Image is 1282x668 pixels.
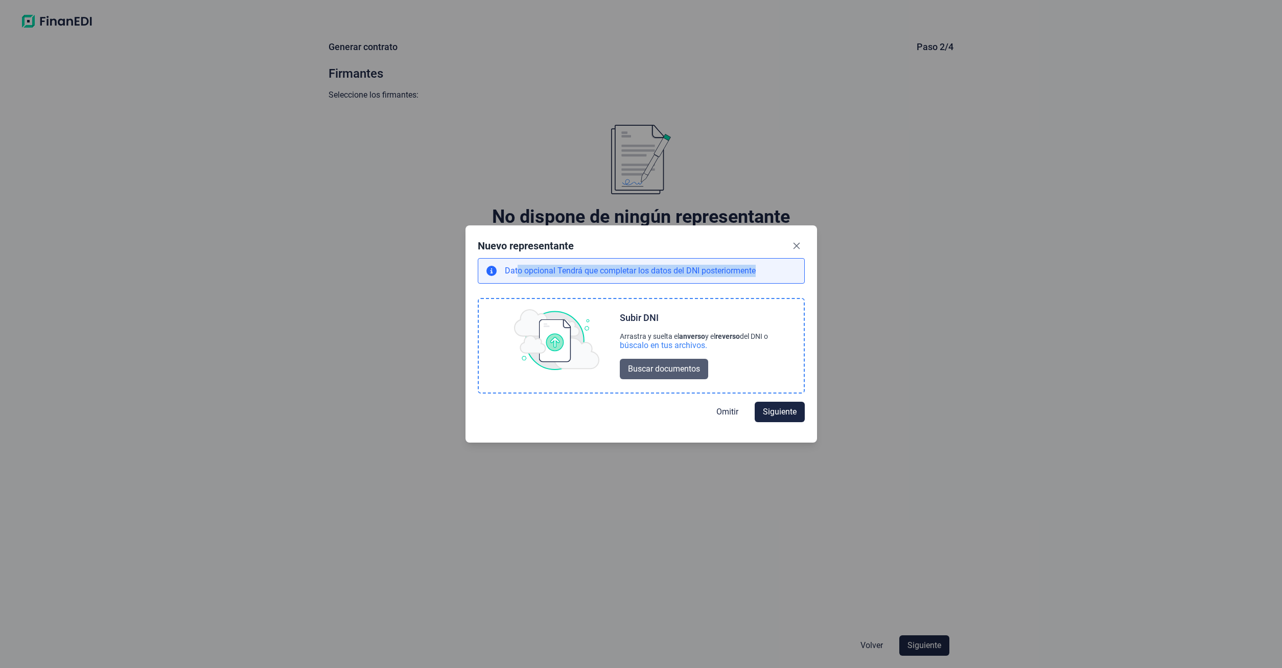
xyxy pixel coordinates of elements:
[716,406,738,418] span: Omitir
[620,359,708,379] button: Buscar documentos
[620,332,768,340] div: Arrastra y suelta el y el del DNI o
[505,266,557,275] span: Dato opcional
[679,332,705,340] b: anverso
[708,402,747,422] button: Omitir
[514,309,600,371] img: upload img
[620,340,768,351] div: búscalo en tus archivos.
[628,363,700,375] span: Buscar documentos
[505,265,756,277] p: Tendrá que completar los datos del DNI posteriormente
[715,332,740,340] b: reverso
[755,402,805,422] button: Siguiente
[620,340,707,351] div: búscalo en tus archivos.
[788,238,805,254] button: Close
[478,239,574,253] div: Nuevo representante
[763,406,797,418] span: Siguiente
[620,312,659,324] div: Subir DNI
